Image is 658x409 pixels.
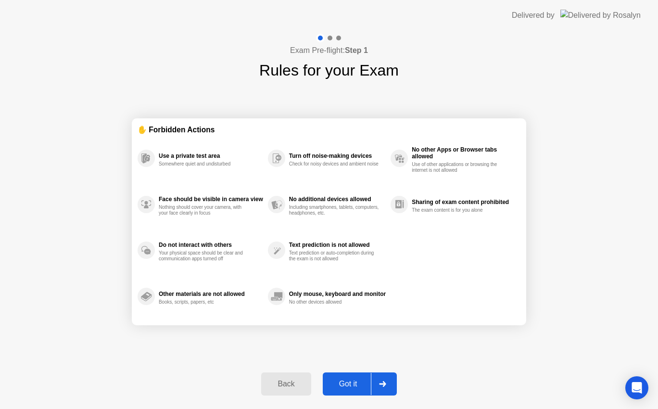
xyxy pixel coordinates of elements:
[159,196,263,203] div: Face should be visible in camera view
[261,372,311,396] button: Back
[259,59,399,82] h1: Rules for your Exam
[345,46,368,54] b: Step 1
[323,372,397,396] button: Got it
[289,204,380,216] div: Including smartphones, tablets, computers, headphones, etc.
[289,153,386,159] div: Turn off noise-making devices
[289,161,380,167] div: Check for noisy devices and ambient noise
[512,10,555,21] div: Delivered by
[625,376,648,399] div: Open Intercom Messenger
[289,242,386,248] div: Text prediction is not allowed
[290,45,368,56] h4: Exam Pre-flight:
[159,161,250,167] div: Somewhere quiet and undisturbed
[412,146,516,160] div: No other Apps or Browser tabs allowed
[289,299,380,305] div: No other devices allowed
[159,250,250,262] div: Your physical space should be clear and communication apps turned off
[138,124,520,135] div: ✋ Forbidden Actions
[412,207,503,213] div: The exam content is for you alone
[412,162,503,173] div: Use of other applications or browsing the internet is not allowed
[264,380,308,388] div: Back
[159,291,263,297] div: Other materials are not allowed
[159,299,250,305] div: Books, scripts, papers, etc
[289,291,386,297] div: Only mouse, keyboard and monitor
[159,204,250,216] div: Nothing should cover your camera, with your face clearly in focus
[289,250,380,262] div: Text prediction or auto-completion during the exam is not allowed
[159,153,263,159] div: Use a private test area
[289,196,386,203] div: No additional devices allowed
[326,380,371,388] div: Got it
[412,199,516,205] div: Sharing of exam content prohibited
[159,242,263,248] div: Do not interact with others
[560,10,641,21] img: Delivered by Rosalyn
